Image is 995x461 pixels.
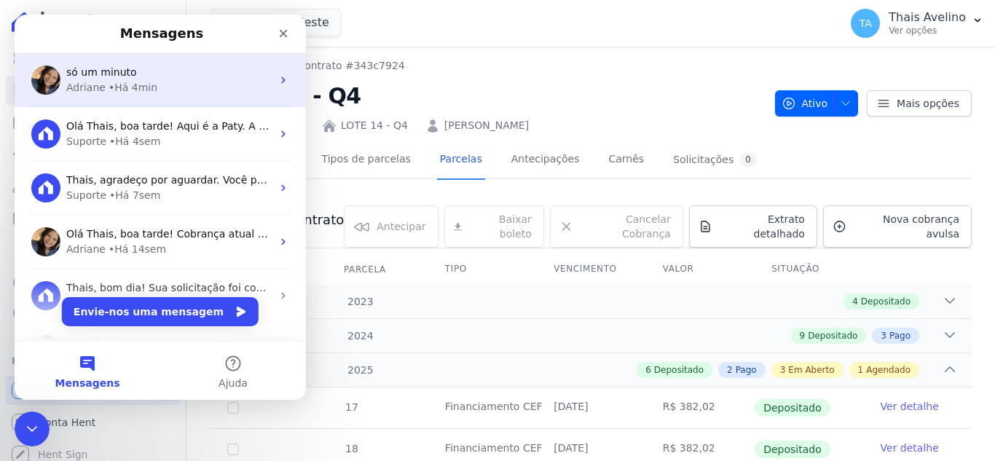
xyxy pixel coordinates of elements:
a: Lotes [6,140,180,169]
a: Crédito [6,268,180,297]
span: Depositado [808,329,857,342]
nav: Breadcrumb [210,58,405,74]
span: TA [860,18,872,28]
img: Profile image for Suporte [17,159,46,188]
span: 2 [727,363,733,377]
td: [DATE] [536,387,645,428]
a: Ver detalhe [881,399,939,414]
span: Depositado [654,363,704,377]
span: Thais, bom dia! Sua solicitação foi concluída, as parcelas já foram atualizadas para "Agendado" e... [52,267,852,279]
img: Profile image for Suporte [17,105,46,134]
div: Parcela [326,255,404,284]
div: • Há 4sem [95,119,146,135]
a: Nova cobrança avulsa [823,205,972,248]
img: Profile image for Suporte [17,267,46,296]
div: • Há 16sem [95,281,152,296]
div: • Há 7sem [95,173,146,189]
a: Contrato #343c7924 [297,58,404,74]
span: Olá Thais, boa tarde! Aqui é a Paty. A Adri finalizou o expediente, amanhã cedo poderá lhe posici... [52,106,658,117]
span: Ajuda [204,363,233,374]
button: Envie-nos uma mensagem [47,283,244,312]
button: Ativo [775,90,859,117]
td: R$ 382,02 [645,387,754,428]
div: Plataformas [12,352,174,370]
span: 3 [780,363,786,377]
a: Tipos de parcelas [319,141,414,180]
th: Vencimento [536,254,645,285]
a: Solicitações0 [670,141,760,180]
th: Valor [645,254,754,285]
img: Profile image for Adriane [17,51,46,80]
th: Tipo [428,254,536,285]
span: Em Aberto [788,363,834,377]
span: Pago [889,329,911,342]
div: Suporte [52,281,92,296]
span: Extrato detalhado [718,212,805,241]
a: Negativação [6,300,180,329]
button: Ajuda [146,327,291,385]
a: Conta Hent [6,408,180,437]
span: Mais opções [897,96,959,111]
span: 4 [852,295,858,308]
span: Depositado [755,399,830,417]
button: Urbis Nordeste [210,9,342,36]
a: Ver detalhe [881,441,939,455]
span: Agendado [866,363,911,377]
span: Depositado [755,441,830,458]
span: Nova cobrança avulsa [852,212,959,241]
span: 1 [858,363,864,377]
iframe: Intercom live chat [15,411,50,446]
nav: Breadcrumb [210,58,763,74]
h2: LOTE 14 - Q4 [210,79,763,112]
a: Parcelas [6,108,180,137]
input: Só é possível selecionar pagamentos em aberto [227,444,239,455]
span: Olá Thais, boa tarde! Cobrança atual cancelada e data de vemncimento alterada. ; ) [52,213,483,225]
div: Adriane [52,227,91,243]
div: • Há 14sem [94,227,152,243]
a: Mais opções [867,90,972,117]
img: Profile image for Adriane [17,213,46,242]
div: Adriane [52,66,91,81]
div: Solicitações [673,153,757,167]
p: Ver opções [889,25,966,36]
a: Carnês [605,141,647,180]
span: 9 [800,329,806,342]
a: Parcelas [437,141,485,180]
a: Visão Geral [6,44,180,73]
a: Transferências [6,236,180,265]
div: 0 [739,153,757,167]
div: Suporte [52,119,92,135]
img: Profile image for Adriane [17,320,46,350]
th: Situação [754,254,862,285]
input: Só é possível selecionar pagamentos em aberto [227,402,239,414]
span: 18 [344,443,358,454]
div: • Há 4min [94,66,143,81]
a: Clientes [6,172,180,201]
a: Minha Carteira [6,204,180,233]
span: 3 [881,329,886,342]
a: Antecipações [508,141,583,180]
span: 17 [344,401,358,413]
span: 6 [645,363,651,377]
span: Conta Hent [38,415,95,430]
a: [PERSON_NAME] [444,118,529,133]
span: Depositado [861,295,911,308]
span: Ativo [782,90,828,117]
span: Pago [736,363,757,377]
a: Contratos [6,76,180,105]
a: Recebíveis [6,376,180,405]
a: Extrato detalhado [689,205,817,248]
td: Financiamento CEF [428,387,536,428]
span: igual foi feito anteriormente [52,321,195,333]
a: LOTE 14 - Q4 [341,118,408,133]
iframe: Intercom live chat [15,15,306,400]
p: Thais Avelino [889,10,966,25]
span: Mensagens [41,363,106,374]
div: Suporte [52,173,92,189]
span: só um minuto [52,52,122,63]
button: TA Thais Avelino Ver opções [839,3,995,44]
